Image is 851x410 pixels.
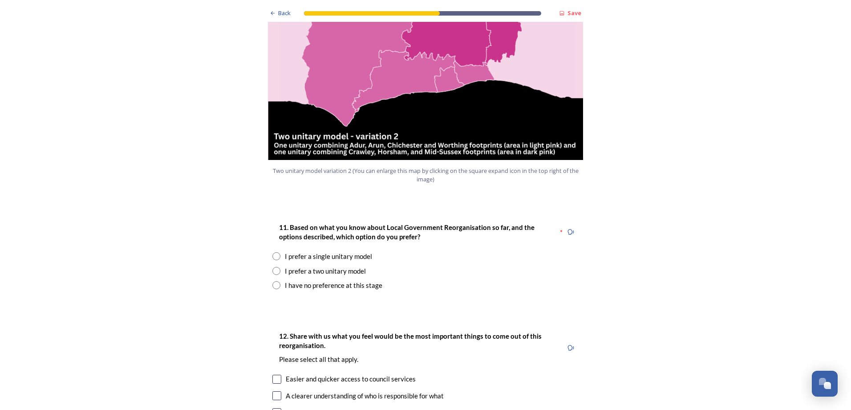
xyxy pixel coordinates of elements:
p: Please select all that apply. [279,355,556,364]
button: Open Chat [812,371,838,397]
div: Easier and quicker access to council services [286,374,416,384]
div: I prefer a two unitary model [285,266,366,276]
strong: 11. Based on what you know about Local Government Reorganisation so far, and the options describe... [279,223,536,241]
div: I have no preference at this stage [285,280,382,291]
span: Two unitary model variation 2 (You can enlarge this map by clicking on the square expand icon in ... [272,167,579,184]
div: A clearer understanding of who is responsible for what [286,391,444,401]
div: I prefer a single unitary model [285,251,372,262]
span: Back [278,9,291,17]
strong: 12. Share with us what you feel would be the most important things to come out of this reorganisa... [279,332,543,349]
strong: Save [567,9,581,17]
